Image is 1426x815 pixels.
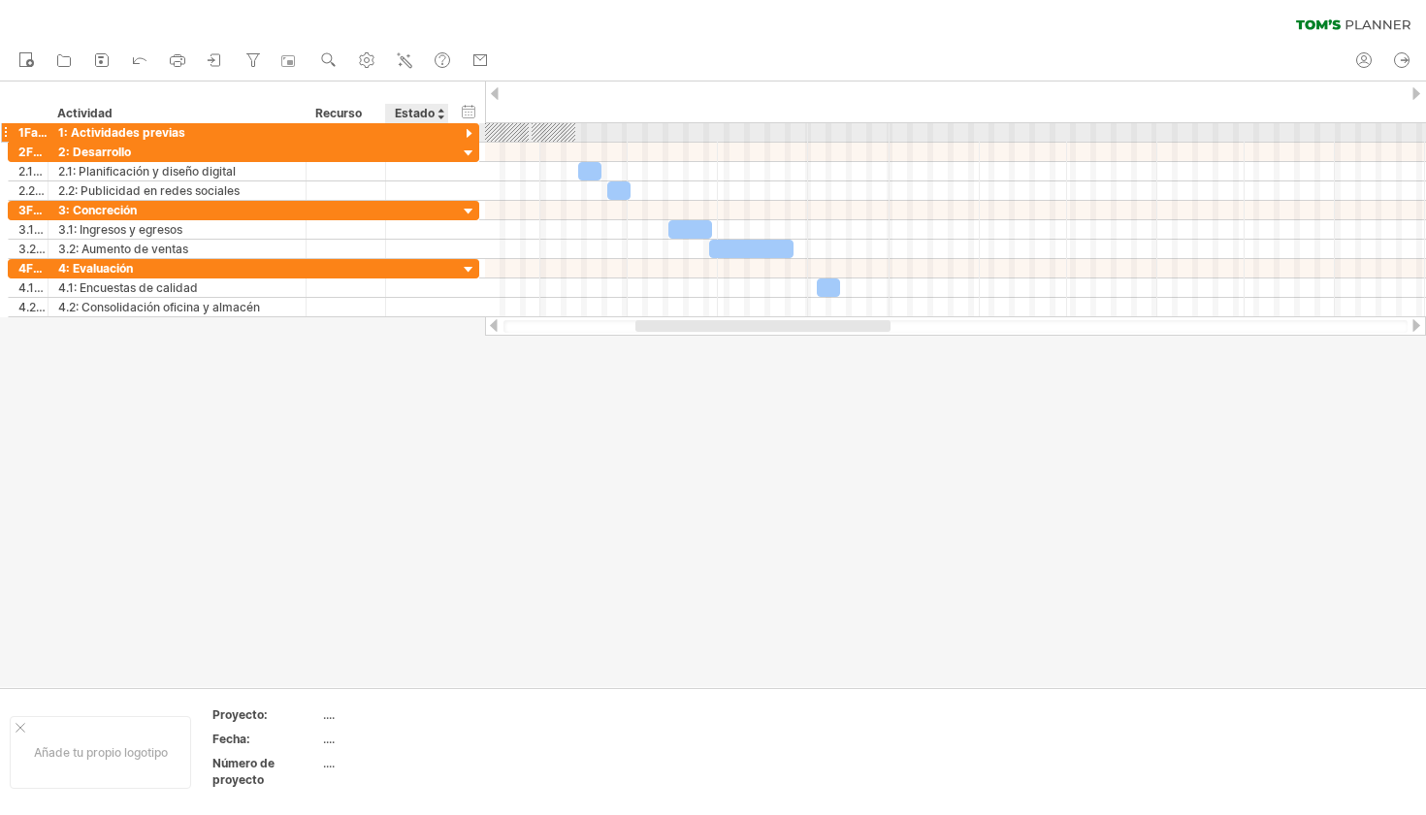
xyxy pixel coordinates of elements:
[18,181,48,200] div: 2.2Tarea
[18,240,48,258] div: 3.2Tarea
[58,298,296,316] div: 4.2: Consolidación oficina y almacén
[212,755,319,788] div: Número de proyecto
[58,181,296,200] div: 2.2: Publicidad en redes sociales
[18,220,48,239] div: 3.1Tarea
[212,706,319,723] div: Proyecto:
[58,220,296,239] div: 3.1: Ingresos y egresos
[212,731,319,747] div: Fecha:
[18,201,48,219] div: 3Fase
[18,259,48,277] div: 4Fase
[57,104,295,123] div: Actividad
[323,731,486,747] div: ....
[58,162,296,180] div: 2.1: Planificación y diseño digital
[323,706,486,723] div: ....
[58,259,296,277] div: 4: Evaluación
[58,201,296,219] div: 3: Concreción
[58,143,296,161] div: 2: Desarrollo
[315,104,374,123] div: Recurso
[18,298,48,316] div: 4.2Tarea
[323,755,486,771] div: ....
[18,143,48,161] div: 2Fase
[10,716,191,789] div: Añade tu propio logotipo
[58,278,296,297] div: 4.1: Encuestas de calidad
[18,162,48,180] div: 2.1Tarea
[18,278,48,297] div: 4.1Tarea
[18,123,48,142] div: 1Fase
[395,104,438,123] div: Estado
[58,240,296,258] div: 3.2: Aumento de ventas
[58,123,296,142] div: 1: Actividades previas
